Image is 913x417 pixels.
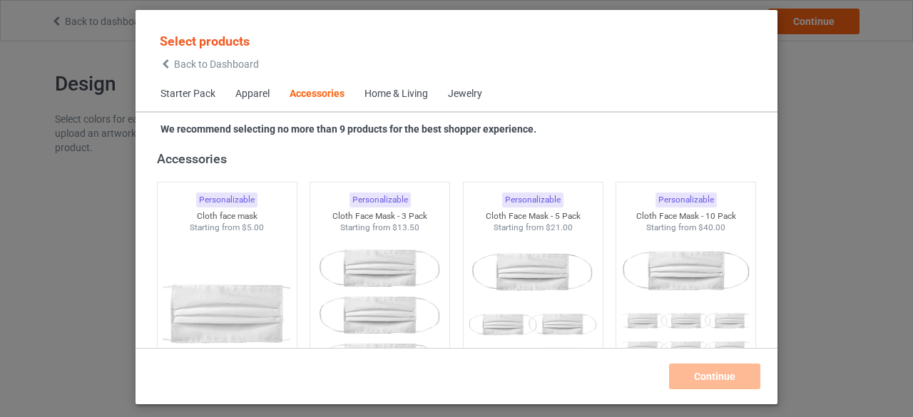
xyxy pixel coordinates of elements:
[290,87,345,101] div: Accessories
[698,222,725,232] span: $40.00
[160,34,250,48] span: Select products
[464,210,603,222] div: Cloth Face Mask - 5 Pack
[174,58,259,70] span: Back to Dashboard
[151,77,225,111] span: Starter Pack
[464,222,603,234] div: Starting from
[158,222,297,234] div: Starting from
[656,192,717,207] div: Personalizable
[616,210,755,222] div: Cloth Face Mask - 10 Pack
[242,222,264,232] span: $5.00
[622,234,750,393] img: regular.jpg
[616,222,755,234] div: Starting from
[469,234,597,393] img: regular.jpg
[502,192,563,207] div: Personalizable
[310,222,449,234] div: Starting from
[157,150,762,167] div: Accessories
[364,87,428,101] div: Home & Living
[392,222,419,232] span: $13.50
[546,222,573,232] span: $21.00
[160,123,536,135] strong: We recommend selecting no more than 9 products for the best shopper experience.
[196,192,257,207] div: Personalizable
[235,87,270,101] div: Apparel
[448,87,482,101] div: Jewelry
[350,192,411,207] div: Personalizable
[158,210,297,222] div: Cloth face mask
[316,234,444,393] img: regular.jpg
[310,210,449,222] div: Cloth Face Mask - 3 Pack
[163,234,291,393] img: regular.jpg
